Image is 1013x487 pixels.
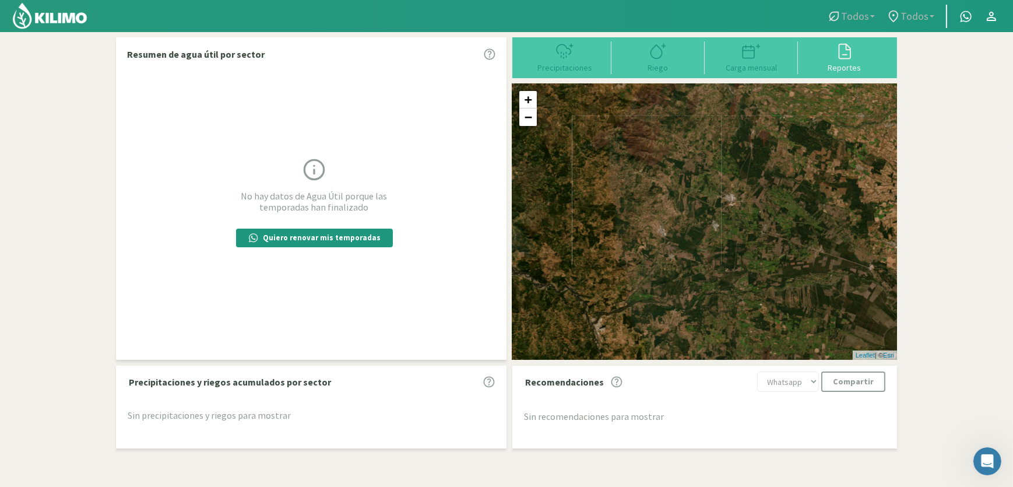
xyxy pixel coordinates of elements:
[522,64,608,72] div: Precipitaciones
[615,64,701,72] div: Riego
[128,411,495,421] h5: Sin precipitaciones y riegos para mostrar
[856,352,875,359] a: Leaflet
[708,64,794,72] div: Carga mensual
[525,375,604,389] p: Recomendaciones
[236,229,393,247] button: Quiero renovar mis temporadas
[519,91,537,108] a: Zoom in
[12,2,88,30] img: Kilimo
[519,108,537,126] a: Zoom out
[524,409,885,423] div: Sin recomendaciones para mostrar
[127,47,265,61] p: Resumen de agua útil por sector
[798,41,891,72] button: Reportes
[801,64,888,72] div: Reportes
[518,41,611,72] button: Precipitaciones
[221,191,407,213] p: No hay datos de Agua Útil porque las temporadas han finalizado
[853,351,897,360] div: | ©
[883,352,894,359] a: Esri
[901,10,928,22] span: Todos
[129,375,331,389] p: Precipitaciones y riegos acumulados por sector
[705,41,798,72] button: Carga mensual
[611,41,705,72] button: Riego
[841,10,869,22] span: Todos
[973,447,1001,475] iframe: Intercom live chat
[263,232,381,244] p: Quiero renovar mis temporadas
